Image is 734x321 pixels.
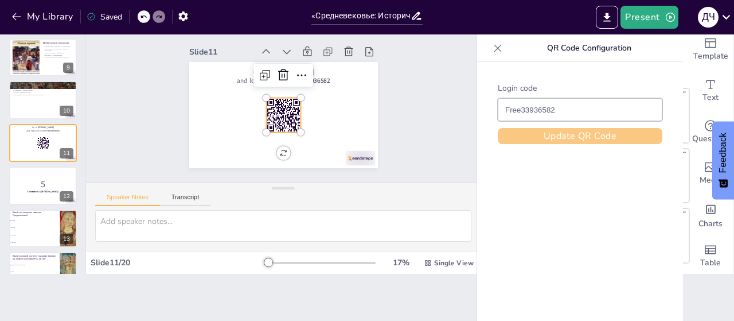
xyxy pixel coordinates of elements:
p: Изобретения и технологии [43,41,73,45]
p: Изобретения как отражение культуры. [43,56,73,59]
div: Д Ч [698,7,719,28]
span: Table [700,257,721,269]
span: 500 год [11,227,59,228]
p: Очки как важное изобретение. [43,52,73,55]
p: Прогресс в Средневековье. [43,54,73,56]
p: Изобретения улучшают условия жизни. [43,46,73,48]
div: Slide 11 [325,110,389,140]
p: Go to [13,126,73,129]
p: and login with code [13,129,73,133]
div: Add text boxes [688,70,733,111]
div: Add charts and graphs [688,194,733,235]
p: Обсуждение как способ закрепления знаний. [13,93,73,95]
div: 10 [60,106,73,116]
span: 1000 год [11,234,59,235]
div: 9 [9,38,77,76]
div: Add images, graphics, shapes or video [688,153,733,194]
p: Итоги и рефлексия [13,83,73,86]
span: 1492 год [11,242,59,243]
strong: Готовьтесь к [PERSON_NAME]! [28,190,58,193]
p: Какой основной институт оказывал влияние на людей в [GEOGRAPHIC_DATA]? [13,254,57,261]
button: Feedback - Show survey [712,121,734,199]
span: 476 год [11,219,59,221]
p: 5 [13,178,73,191]
div: Get real-time input from your audience [688,111,733,153]
div: 10 [9,81,77,119]
p: Технологии способствуют развитию экономики. [43,48,73,52]
span: Template [693,50,728,63]
span: Наука [11,271,59,272]
div: 11 [60,148,73,158]
span: Media [700,174,722,187]
strong: [DOMAIN_NAME] [38,126,54,129]
button: My Library [9,7,78,26]
button: Transcript [160,194,211,206]
input: Insert title [311,7,410,24]
div: 12 [60,191,73,202]
p: Средневековье — это целая эпоха. [13,85,73,87]
div: Saved [87,11,122,22]
div: 13 [60,234,73,244]
div: 13 [9,210,77,247]
div: 12 [9,167,77,204]
button: Д Ч [698,6,719,29]
span: Single View [434,258,474,268]
div: Add a table [688,235,733,277]
button: Update QR Code [498,128,662,144]
button: Speaker Notes [95,194,160,206]
span: Charts [698,218,723,230]
span: [DEMOGRAPHIC_DATA] [11,264,59,265]
p: Важные аспекты формируют уникальный облик. [13,87,73,89]
span: Feedback [718,133,728,173]
button: Present [620,6,678,29]
div: 17 % [387,257,415,268]
p: QR Code Configuration [507,34,671,62]
p: Какой год считается началом Средневековья? [13,211,57,217]
span: Questions [692,133,729,145]
p: Рефлексия о новых знаниях. [13,89,73,91]
div: Add ready made slides [688,29,733,70]
button: Export to PowerPoint [596,6,618,29]
div: Login code [498,83,662,94]
div: 11 [9,124,77,162]
span: Text [702,91,719,104]
div: Slide 11 / 20 [91,257,266,268]
div: 9 [63,63,73,73]
p: Связь с современностью. [13,91,73,94]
